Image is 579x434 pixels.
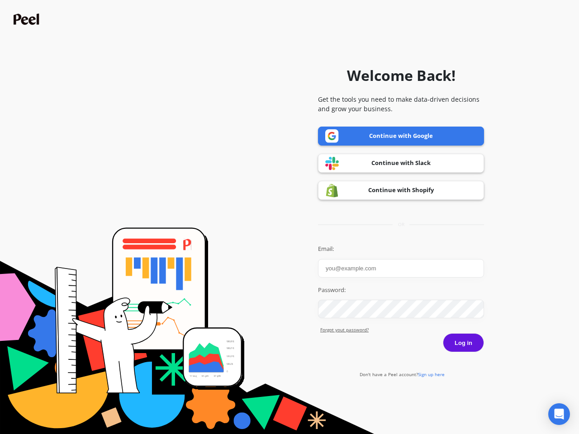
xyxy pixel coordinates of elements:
[347,65,456,86] h1: Welcome Back!
[325,129,339,143] img: Google logo
[318,259,484,278] input: you@example.com
[325,156,339,170] img: Slack logo
[318,127,484,146] a: Continue with Google
[360,371,445,377] a: Don't have a Peel account?Sign up here
[318,181,484,200] a: Continue with Shopify
[548,403,570,425] div: Open Intercom Messenger
[318,221,484,228] div: or
[325,184,339,198] img: Shopify logo
[320,326,484,333] a: Forgot yout password?
[418,371,445,377] span: Sign up here
[318,245,484,254] label: Email:
[318,94,484,113] p: Get the tools you need to make data-driven decisions and grow your business.
[318,154,484,173] a: Continue with Slack
[14,14,42,25] img: Peel
[443,333,484,352] button: Log in
[318,286,484,295] label: Password:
